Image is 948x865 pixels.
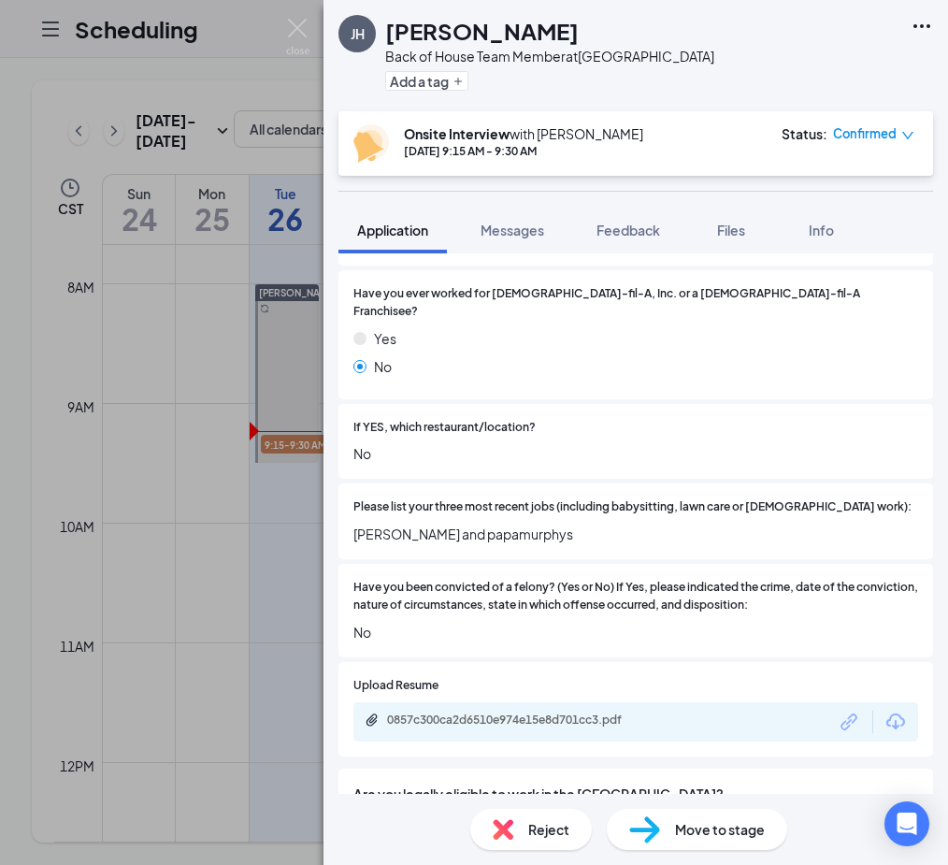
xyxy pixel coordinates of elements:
[404,143,643,159] div: [DATE] 9:15 AM - 9:30 AM
[528,819,569,840] span: Reject
[387,713,649,728] div: 0857c300ca2d6510e974e15e8d701cc3.pdf
[374,356,392,377] span: No
[353,677,438,695] span: Upload Resume
[838,710,862,734] svg: Link
[353,419,536,437] span: If YES, which restaurant/location?
[782,124,827,143] div: Status :
[365,713,668,730] a: Paperclip0857c300ca2d6510e974e15e8d701cc3.pdf
[675,819,765,840] span: Move to stage
[353,498,912,516] span: Please list your three most recent jobs (including babysitting, lawn care or [DEMOGRAPHIC_DATA] w...
[901,129,914,142] span: down
[884,801,929,846] div: Open Intercom Messenger
[833,124,897,143] span: Confirmed
[353,285,918,321] span: Have you ever worked for [DEMOGRAPHIC_DATA]-fil-A, Inc. or a [DEMOGRAPHIC_DATA]-fil-A Franchisee?
[353,784,918,804] span: Are you legally eligible to work in the [GEOGRAPHIC_DATA]?
[385,47,714,65] div: Back of House Team Member at [GEOGRAPHIC_DATA]
[404,124,643,143] div: with [PERSON_NAME]
[385,71,468,91] button: PlusAdd a tag
[452,76,464,87] svg: Plus
[481,222,544,238] span: Messages
[353,622,918,642] span: No
[351,24,365,43] div: JH
[353,524,918,544] span: [PERSON_NAME] and papamurphys
[353,579,918,614] span: Have you been convicted of a felony? (Yes or No) If Yes, please indicated the crime, date of the ...
[596,222,660,238] span: Feedback
[365,713,380,728] svg: Paperclip
[353,443,918,464] span: No
[357,222,428,238] span: Application
[404,125,510,142] b: Onsite Interview
[717,222,745,238] span: Files
[385,15,579,47] h1: [PERSON_NAME]
[911,15,933,37] svg: Ellipses
[809,222,834,238] span: Info
[374,328,396,349] span: Yes
[884,711,907,733] svg: Download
